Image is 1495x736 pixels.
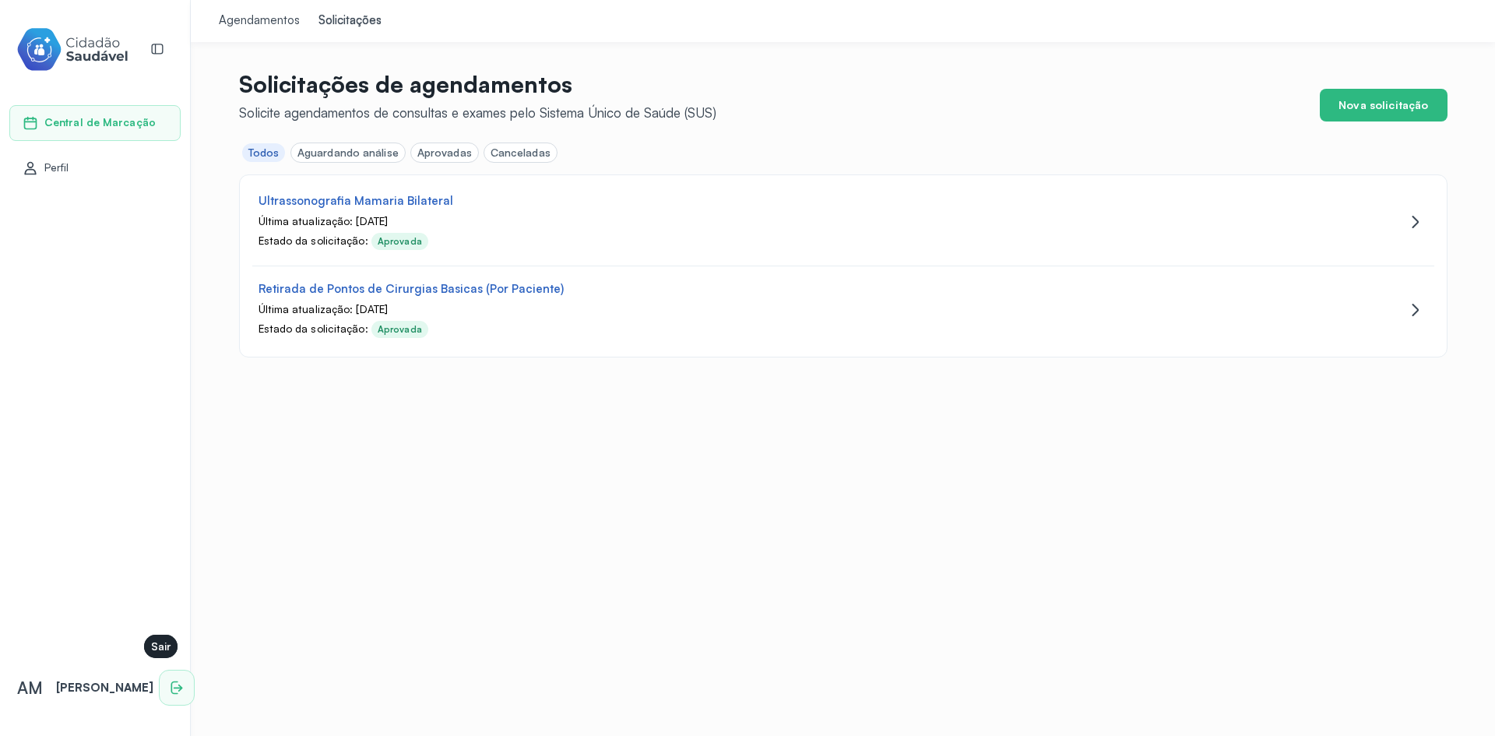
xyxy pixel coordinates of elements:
[318,13,382,29] div: Solicitações
[297,146,399,160] div: Aguardando análise
[56,681,153,696] p: [PERSON_NAME]
[417,146,472,160] div: Aprovadas
[239,70,716,98] p: Solicitações de agendamentos
[17,678,43,698] span: AM
[259,194,453,209] div: Ultrassonografia Mamaria Bilateral
[1320,89,1447,121] button: Nova solicitação
[259,215,1289,228] div: Última atualização: [DATE]
[378,236,422,247] div: Aprovada
[219,13,300,29] div: Agendamentos
[16,25,128,74] img: cidadao-saudavel-filled-logo.svg
[259,234,368,250] div: Estado da solicitação:
[259,322,368,338] div: Estado da solicitação:
[44,161,69,174] span: Perfil
[248,146,280,160] div: Todos
[239,104,716,121] div: Solicite agendamentos de consultas e exames pelo Sistema Único de Saúde (SUS)
[491,146,551,160] div: Canceladas
[259,282,564,297] div: Retirada de Pontos de Cirurgias Basicas (Por Paciente)
[23,115,167,131] a: Central de Marcação
[44,116,156,129] span: Central de Marcação
[259,303,1289,316] div: Última atualização: [DATE]
[378,324,422,335] div: Aprovada
[23,160,167,176] a: Perfil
